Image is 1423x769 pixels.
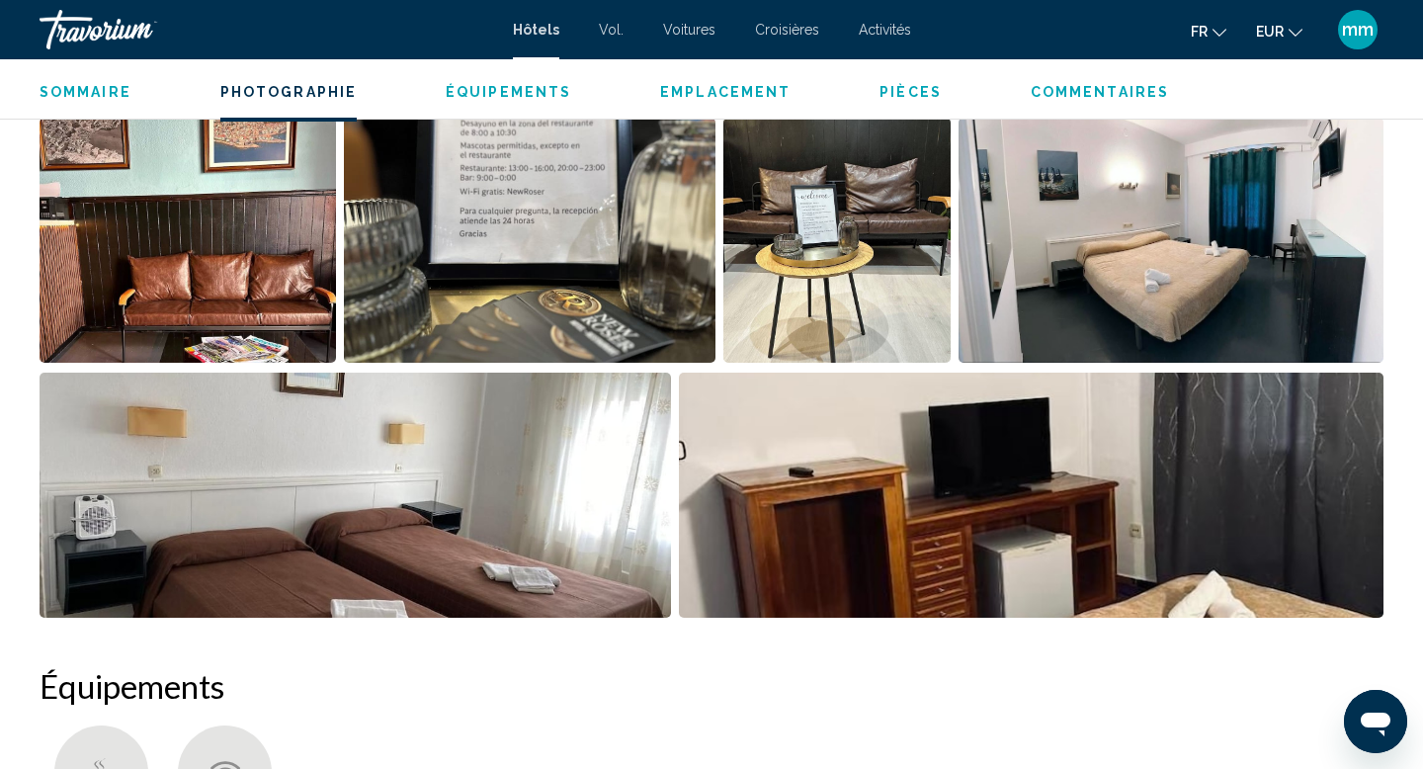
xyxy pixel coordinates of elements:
font: fr [1191,24,1208,40]
button: Sommaire [40,83,131,101]
a: Travorium [40,10,493,49]
a: Voitures [663,22,715,38]
button: Pièces [879,83,942,101]
a: Vol. [599,22,624,38]
font: EUR [1256,24,1284,40]
iframe: Bouton de lancement de la fenêtre de messagerie [1344,690,1407,753]
button: Open full-screen image slider [344,117,714,364]
span: Commentaires [1031,84,1169,100]
button: Open full-screen image slider [679,372,1384,619]
a: Hôtels [513,22,559,38]
button: Menu utilisateur [1332,9,1383,50]
button: Open full-screen image slider [723,117,951,364]
a: Activités [859,22,911,38]
button: Photographie [220,83,357,101]
span: Photographie [220,84,357,100]
button: Open full-screen image slider [40,372,671,619]
button: Open full-screen image slider [40,117,336,364]
button: Équipements [446,83,571,101]
button: Changer de langue [1191,17,1226,45]
font: mm [1342,19,1374,40]
button: Changer de devise [1256,17,1302,45]
button: Emplacement [660,83,791,101]
a: Croisières [755,22,819,38]
span: Emplacement [660,84,791,100]
span: Équipements [446,84,571,100]
h2: Équipements [40,666,1383,706]
span: Sommaire [40,84,131,100]
span: Pièces [879,84,942,100]
button: Open full-screen image slider [959,117,1383,364]
button: Commentaires [1031,83,1169,101]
